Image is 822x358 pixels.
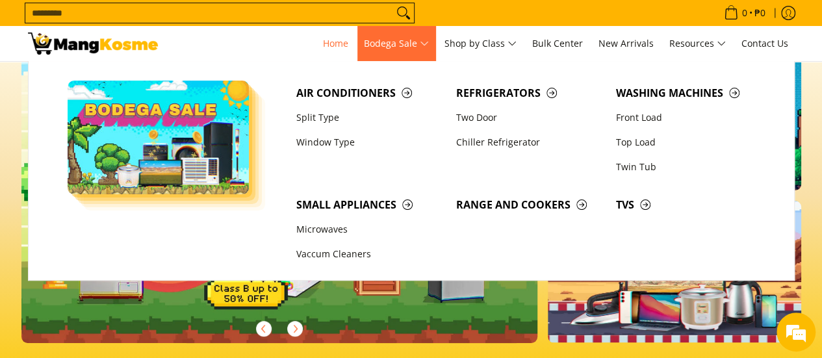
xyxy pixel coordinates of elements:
span: Washing Machines [616,85,763,101]
span: Shop by Class [444,36,517,52]
a: Split Type [290,105,450,130]
span: ₱0 [752,8,767,18]
a: Chiller Refrigerator [450,130,610,155]
span: New Arrivals [598,37,654,49]
a: Microwaves [290,218,450,242]
button: Next [281,314,309,343]
span: 0 [740,8,749,18]
button: Search [393,3,414,23]
button: Previous [250,314,278,343]
a: TVs [610,192,769,217]
nav: Main Menu [171,26,795,61]
a: Home [316,26,355,61]
span: Air Conditioners [296,85,443,101]
a: Front Load [610,105,769,130]
a: Range and Cookers [450,192,610,217]
a: Top Load [610,130,769,155]
span: Refrigerators [456,85,603,101]
a: Twin Tub [610,155,769,179]
a: Resources [663,26,732,61]
a: Contact Us [735,26,795,61]
span: Contact Us [741,37,788,49]
a: New Arrivals [592,26,660,61]
a: Bulk Center [526,26,589,61]
a: Washing Machines [610,81,769,105]
a: Vaccum Cleaners [290,242,450,267]
span: • [720,6,769,20]
a: Air Conditioners [290,81,450,105]
span: TVs [616,197,763,213]
img: Gaming desktop banner [21,49,538,343]
span: Resources [669,36,726,52]
a: Two Door [450,105,610,130]
a: Window Type [290,130,450,155]
img: Bodega Sale [68,81,250,194]
span: Range and Cookers [456,197,603,213]
span: Home [323,37,348,49]
span: Bodega Sale [364,36,429,52]
a: Bodega Sale [357,26,435,61]
a: Shop by Class [438,26,523,61]
span: Bulk Center [532,37,583,49]
a: Small Appliances [290,192,450,217]
img: Mang Kosme: Your Home Appliances Warehouse Sale Partner! [28,32,158,55]
span: Small Appliances [296,197,443,213]
a: Refrigerators [450,81,610,105]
